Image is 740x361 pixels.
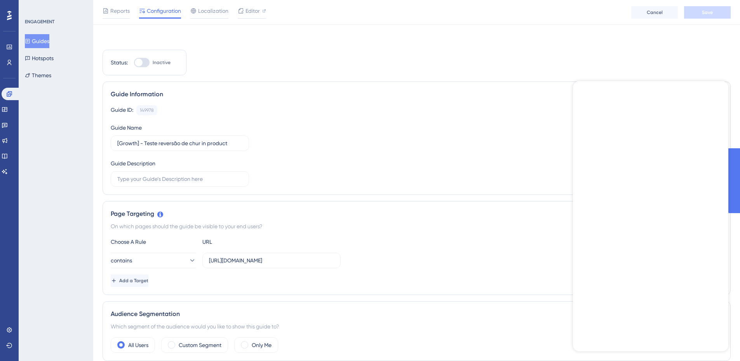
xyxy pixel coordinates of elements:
[153,59,171,66] span: Inactive
[128,340,148,350] label: All Users
[631,6,678,19] button: Cancel
[111,274,148,287] button: Add a Target
[198,6,228,16] span: Localization
[111,256,132,265] span: contains
[179,340,221,350] label: Custom Segment
[111,58,128,67] div: Status:
[684,6,731,19] button: Save
[111,105,133,115] div: Guide ID:
[147,6,181,16] span: Configuration
[119,278,148,284] span: Add a Target
[647,9,663,16] span: Cancel
[111,90,723,99] div: Guide Information
[117,139,242,148] input: Type your Guide’s Name here
[117,175,242,183] input: Type your Guide’s Description here
[202,237,288,246] div: URL
[246,6,260,16] span: Editor
[111,237,196,246] div: Choose A Rule
[111,309,723,319] div: Audience Segmentation
[140,107,154,113] div: 149978
[209,256,334,265] input: yourwebsite.com/path
[702,9,713,16] span: Save
[111,209,723,219] div: Page Targeting
[252,340,272,350] label: Only Me
[111,253,196,268] button: contains
[111,159,155,168] div: Guide Description
[111,322,723,331] div: Which segment of the audience would you like to show this guide to?
[573,81,728,351] iframe: UserGuiding AI Assistant
[111,123,142,132] div: Guide Name
[111,222,723,231] div: On which pages should the guide be visible to your end users?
